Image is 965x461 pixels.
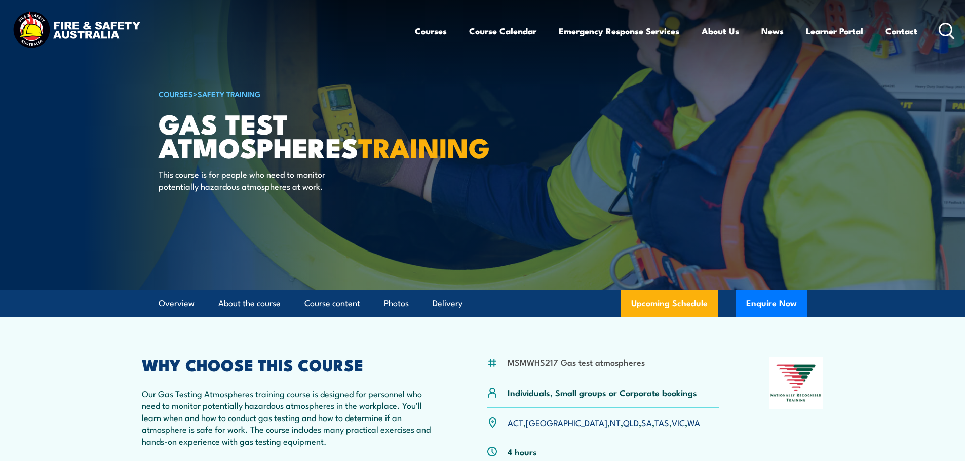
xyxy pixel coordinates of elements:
[654,416,669,428] a: TAS
[806,18,863,45] a: Learner Portal
[159,168,343,192] p: This course is for people who need to monitor potentially hazardous atmospheres at work.
[672,416,685,428] a: VIC
[610,416,621,428] a: NT
[687,416,700,428] a: WA
[508,416,523,428] a: ACT
[621,290,718,317] a: Upcoming Schedule
[159,88,409,100] h6: >
[358,125,490,167] strong: TRAINING
[761,18,784,45] a: News
[159,88,193,99] a: COURSES
[769,357,824,409] img: Nationally Recognised Training logo.
[736,290,807,317] button: Enquire Now
[623,416,639,428] a: QLD
[702,18,739,45] a: About Us
[885,18,917,45] a: Contact
[508,446,537,457] p: 4 hours
[559,18,679,45] a: Emergency Response Services
[304,290,360,317] a: Course content
[142,388,438,447] p: Our Gas Testing Atmospheres training course is designed for personnel who need to monitor potenti...
[508,416,700,428] p: , , , , , , ,
[159,290,195,317] a: Overview
[433,290,462,317] a: Delivery
[142,357,438,371] h2: WHY CHOOSE THIS COURSE
[641,416,652,428] a: SA
[198,88,261,99] a: Safety Training
[469,18,536,45] a: Course Calendar
[415,18,447,45] a: Courses
[384,290,409,317] a: Photos
[159,111,409,158] h1: Gas Test Atmospheres
[218,290,281,317] a: About the course
[526,416,607,428] a: [GEOGRAPHIC_DATA]
[508,387,697,398] p: Individuals, Small groups or Corporate bookings
[508,356,645,368] li: MSMWHS217 Gas test atmospheres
